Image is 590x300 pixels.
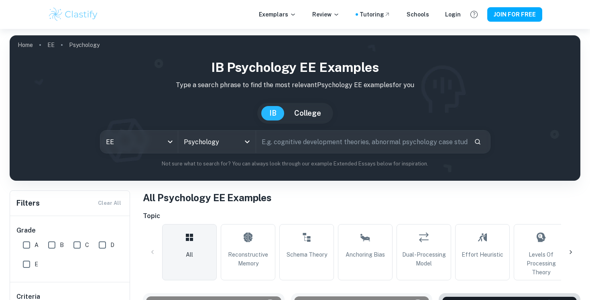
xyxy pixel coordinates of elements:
[143,211,580,221] h6: Topic
[186,250,193,259] span: All
[48,6,99,22] img: Clastify logo
[85,241,89,249] span: C
[35,260,38,269] span: E
[110,241,114,249] span: D
[287,250,327,259] span: Schema Theory
[259,10,296,19] p: Exemplars
[445,10,461,19] a: Login
[224,250,272,268] span: Reconstructive Memory
[471,135,484,149] button: Search
[16,160,574,168] p: Not sure what to search for? You can always look through our example Extended Essays below for in...
[16,198,40,209] h6: Filters
[10,35,580,181] img: profile cover
[360,10,391,19] a: Tutoring
[16,226,124,235] h6: Grade
[16,58,574,77] h1: IB Psychology EE examples
[242,136,253,147] button: Open
[517,250,565,277] span: Levels of Processing Theory
[261,106,285,120] button: IB
[69,41,100,49] p: Psychology
[18,39,33,51] a: Home
[16,80,574,90] p: Type a search phrase to find the most relevant Psychology EE examples for you
[286,106,329,120] button: College
[312,10,340,19] p: Review
[407,10,429,19] a: Schools
[60,241,64,249] span: B
[256,131,468,153] input: E.g. cognitive development theories, abnormal psychology case studies, social psychology experime...
[467,8,481,21] button: Help and Feedback
[487,7,542,22] button: JOIN FOR FREE
[35,241,39,249] span: A
[47,39,55,51] a: EE
[462,250,503,259] span: Effort Heuristic
[143,190,580,205] h1: All Psychology EE Examples
[100,131,178,153] div: EE
[400,250,448,268] span: Dual-Processing Model
[346,250,385,259] span: Anchoring Bias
